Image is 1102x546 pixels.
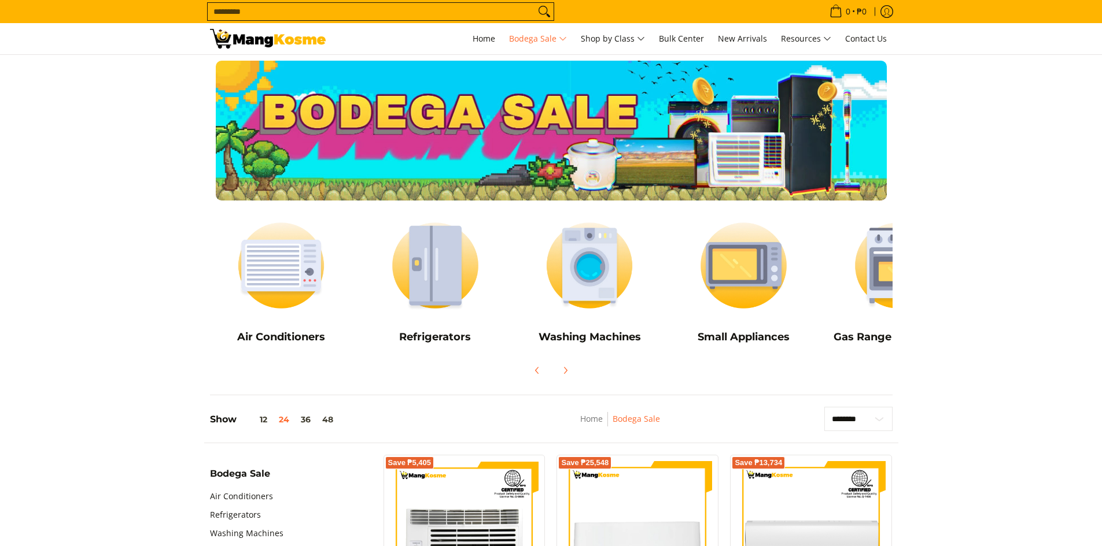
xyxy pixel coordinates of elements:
[525,358,550,383] button: Previous
[210,524,283,543] a: Washing Machines
[575,23,651,54] a: Shop by Class
[210,506,261,524] a: Refrigerators
[827,212,970,352] a: Cookers Gas Range and Cookers
[518,330,661,344] h5: Washing Machines
[827,212,970,319] img: Cookers
[210,212,353,352] a: Air Conditioners Air Conditioners
[210,469,270,487] summary: Open
[364,330,507,344] h5: Refrigerators
[672,212,815,352] a: Small Appliances Small Appliances
[210,414,339,425] h5: Show
[613,413,660,424] a: Bodega Sale
[237,415,273,424] button: 12
[827,330,970,344] h5: Gas Range and Cookers
[316,415,339,424] button: 48
[775,23,837,54] a: Resources
[364,212,507,319] img: Refrigerators
[273,415,295,424] button: 24
[552,358,578,383] button: Next
[735,459,782,466] span: Save ₱13,734
[855,8,868,16] span: ₱0
[781,32,831,46] span: Resources
[672,330,815,344] h5: Small Appliances
[337,23,893,54] nav: Main Menu
[561,459,609,466] span: Save ₱25,548
[210,29,326,49] img: Bodega Sale l Mang Kosme: Cost-Efficient &amp; Quality Home Appliances
[718,33,767,44] span: New Arrivals
[210,212,353,319] img: Air Conditioners
[473,33,495,44] span: Home
[659,33,704,44] span: Bulk Center
[712,23,773,54] a: New Arrivals
[388,459,432,466] span: Save ₱5,405
[364,212,507,352] a: Refrigerators Refrigerators
[839,23,893,54] a: Contact Us
[845,33,887,44] span: Contact Us
[295,415,316,424] button: 36
[826,5,870,18] span: •
[503,412,738,438] nav: Breadcrumbs
[210,487,273,506] a: Air Conditioners
[580,413,603,424] a: Home
[518,212,661,319] img: Washing Machines
[509,32,567,46] span: Bodega Sale
[467,23,501,54] a: Home
[535,3,554,20] button: Search
[653,23,710,54] a: Bulk Center
[581,32,645,46] span: Shop by Class
[210,469,270,478] span: Bodega Sale
[210,330,353,344] h5: Air Conditioners
[844,8,852,16] span: 0
[672,212,815,319] img: Small Appliances
[518,212,661,352] a: Washing Machines Washing Machines
[503,23,573,54] a: Bodega Sale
